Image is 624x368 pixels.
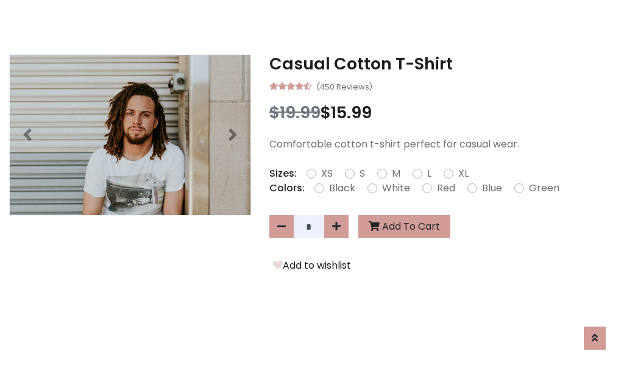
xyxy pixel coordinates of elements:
button: Add to wishlist [269,258,355,274]
label: Blue [482,181,502,196]
label: Red [437,181,455,196]
h3: Casual Cotton T-Shirt [269,54,615,74]
label: White [382,181,410,196]
p: Sizes: [269,166,297,181]
p: Comfortable cotton t-shirt perfect for casual wear. [269,137,615,152]
h3: $ [269,103,615,122]
label: XL [458,166,469,181]
label: XS [321,166,333,181]
p: Colors: [269,181,305,196]
button: Add To Cart [358,215,450,238]
span: $19.99 [269,101,321,124]
label: Green [529,181,559,196]
label: M [392,166,400,181]
label: L [427,166,431,181]
label: Black [329,181,355,196]
small: (450 Reviews) [316,79,372,93]
label: S [360,166,365,181]
span: 15.99 [331,101,372,124]
img: Image [10,55,250,215]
